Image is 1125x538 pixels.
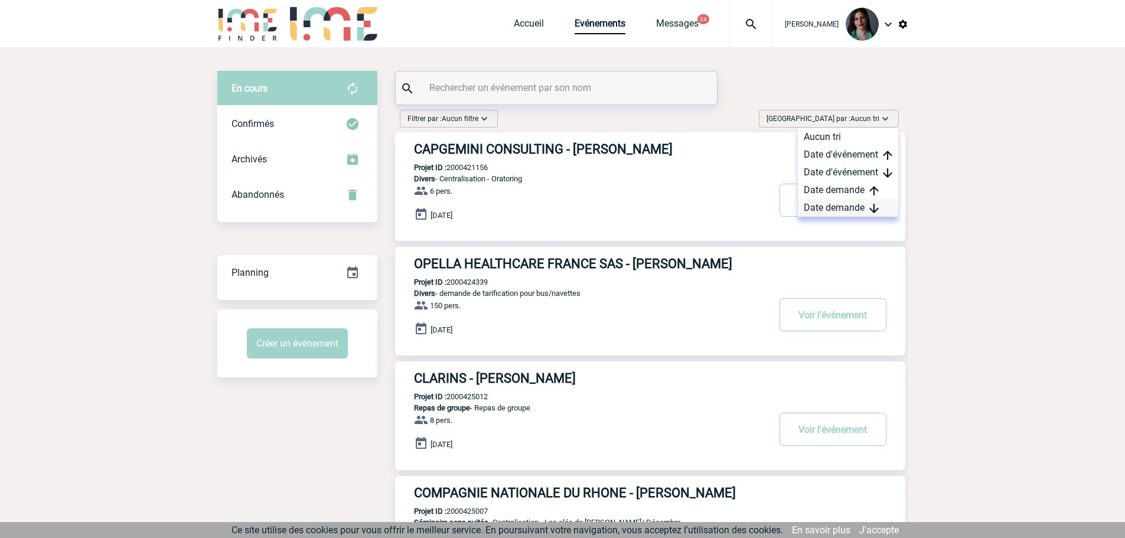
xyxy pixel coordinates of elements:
[414,403,470,412] span: Repas de groupe
[798,181,898,199] div: Date demande
[414,174,435,183] span: Divers
[780,413,886,446] button: Voir l'événement
[850,115,879,123] span: Aucun tri
[846,8,879,41] img: 131235-0.jpeg
[395,163,488,172] p: 2000421156
[414,278,446,286] b: Projet ID :
[217,177,377,213] div: Retrouvez ici tous vos événements annulés
[395,507,488,516] p: 2000425007
[414,371,768,386] h3: CLARINS - [PERSON_NAME]
[395,142,905,156] a: CAPGEMINI CONSULTING - [PERSON_NAME]
[431,440,452,449] span: [DATE]
[231,118,274,129] span: Confirmés
[798,164,898,181] div: Date d'événement
[478,113,490,125] img: baseline_expand_more_white_24dp-b.png
[414,256,768,271] h3: OPELLA HEALTHCARE FRANCE SAS - [PERSON_NAME]
[217,255,377,291] div: Retrouvez ici tous vos événements organisés par date et état d'avancement
[395,371,905,386] a: CLARINS - [PERSON_NAME]
[767,113,879,125] span: [GEOGRAPHIC_DATA] par :
[780,184,886,217] button: Voir l'événement
[231,189,284,200] span: Abandonnés
[426,79,689,96] input: Rechercher un événement par son nom
[395,403,768,412] p: - Repas de groupe
[431,211,452,220] span: [DATE]
[430,301,461,310] span: 150 pers.
[430,416,452,425] span: 8 pers.
[442,115,478,123] span: Aucun filtre
[395,174,768,183] p: - Centralisation - Oratoring
[414,518,488,527] span: Séminaire sans nuitée
[785,20,839,28] span: [PERSON_NAME]
[395,485,905,500] a: COMPAGNIE NATIONALE DU RHONE - [PERSON_NAME]
[217,7,279,41] img: IME-Finder
[883,168,892,178] img: arrow_downward.png
[407,113,478,125] span: Filtrer par :
[430,187,452,195] span: 6 pers.
[869,204,879,213] img: arrow_downward.png
[883,151,892,160] img: arrow_upward.png
[859,524,899,536] a: J'accepte
[395,392,488,401] p: 2000425012
[780,298,886,331] button: Voir l'événement
[798,128,898,146] div: Aucun tri
[414,142,768,156] h3: CAPGEMINI CONSULTING - [PERSON_NAME]
[217,255,377,289] a: Planning
[231,83,268,94] span: En cours
[231,524,783,536] span: Ce site utilise des cookies pour vous offrir le meilleur service. En poursuivant votre navigation...
[798,199,898,217] div: Date demande
[395,518,768,527] p: - Centralisation - Les clés de [PERSON_NAME]/ Décembre
[395,256,905,271] a: OPELLA HEALTHCARE FRANCE SAS - [PERSON_NAME]
[575,18,625,34] a: Evénements
[414,392,446,401] b: Projet ID :
[414,507,446,516] b: Projet ID :
[414,289,435,298] span: Divers
[431,325,452,334] span: [DATE]
[792,524,850,536] a: En savoir plus
[395,278,488,286] p: 2000424339
[656,18,699,34] a: Messages
[414,485,768,500] h3: COMPAGNIE NATIONALE DU RHONE - [PERSON_NAME]
[697,14,709,24] button: 24
[798,146,898,164] div: Date d'événement
[869,186,879,195] img: arrow_upward.png
[217,71,377,106] div: Retrouvez ici tous vos évènements avant confirmation
[217,142,377,177] div: Retrouvez ici tous les événements que vous avez décidé d'archiver
[414,163,446,172] b: Projet ID :
[879,113,891,125] img: baseline_expand_more_white_24dp-b.png
[395,289,768,298] p: - demande de tarification pour bus/navettes
[514,18,544,34] a: Accueil
[231,267,269,278] span: Planning
[231,154,267,165] span: Archivés
[247,328,348,358] button: Créer un événement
